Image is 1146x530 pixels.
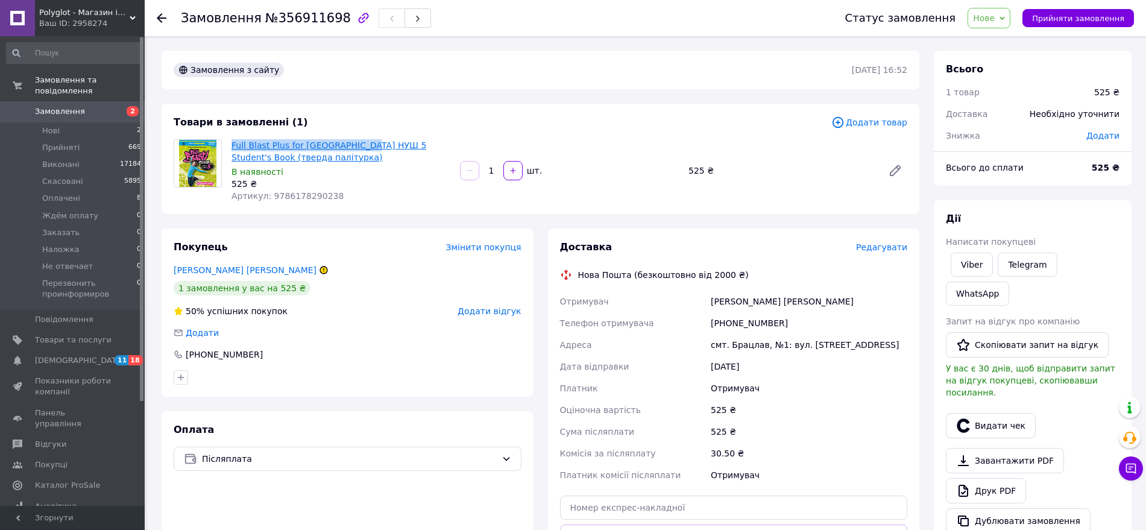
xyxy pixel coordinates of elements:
[1086,131,1119,140] span: Додати
[998,253,1057,277] a: Telegram
[35,459,68,470] span: Покупці
[35,408,112,429] span: Панель управління
[946,237,1036,247] span: Написати покупцеві
[231,178,450,190] div: 525 ₴
[1022,101,1127,127] div: Необхідно уточнити
[946,87,980,97] span: 1 товар
[1092,163,1119,172] b: 525 ₴
[560,340,592,350] span: Адреса
[35,501,77,512] span: Аналітика
[708,464,910,486] div: Отримувач
[845,12,956,24] div: Статус замовлення
[35,376,112,397] span: Показники роботи компанії
[708,291,910,312] div: [PERSON_NAME] [PERSON_NAME]
[265,11,351,25] span: №356911698
[560,449,656,458] span: Комісія за післяплату
[708,377,910,399] div: Отримувач
[560,241,612,253] span: Доставка
[883,159,907,183] a: Редагувати
[35,314,93,325] span: Повідомлення
[575,269,752,281] div: Нова Пошта (безкоштовно від 2000 ₴)
[181,11,262,25] span: Замовлення
[1032,14,1124,23] span: Прийняти замовлення
[560,405,641,415] span: Оціночна вартість
[137,193,141,204] span: 8
[42,159,80,170] span: Виконані
[42,244,80,255] span: Наложка
[174,424,214,435] span: Оплата
[524,165,543,177] div: шт.
[42,261,93,272] span: Не отвечает
[174,281,310,295] div: 1 замовлення у вас на 525 ₴
[6,42,142,64] input: Пошук
[946,213,961,224] span: Дії
[42,176,83,187] span: Скасовані
[35,480,100,491] span: Каталог ProSale
[560,470,681,480] span: Платник комісії післяплати
[127,106,139,116] span: 2
[35,355,124,366] span: [DEMOGRAPHIC_DATA]
[831,116,907,129] span: Додати товар
[973,13,995,23] span: Нове
[446,242,521,252] span: Змінити покупця
[708,443,910,464] div: 30.50 ₴
[852,65,907,75] time: [DATE] 16:52
[184,349,264,361] div: [PHONE_NUMBER]
[157,12,166,24] div: Повернутися назад
[708,312,910,334] div: [PHONE_NUMBER]
[560,496,908,520] input: Номер експрес-накладної
[120,159,141,170] span: 17184
[174,305,288,317] div: успішних покупок
[951,253,993,277] a: Viber
[42,210,98,221] span: Ждём оплату
[946,448,1064,473] a: Завантажити PDF
[137,244,141,255] span: 0
[946,478,1026,503] a: Друк PDF
[115,355,128,365] span: 11
[708,421,910,443] div: 525 ₴
[42,142,80,153] span: Прийняті
[186,328,219,338] span: Додати
[458,306,521,316] span: Додати відгук
[946,413,1036,438] button: Видати чек
[231,140,426,162] a: Full Blast Plus for [GEOGRAPHIC_DATA] НУШ 5 Student's Book (тверда палітурка)
[946,109,987,119] span: Доставка
[35,75,145,96] span: Замовлення та повідомлення
[124,176,141,187] span: 5895
[684,162,878,179] div: 525 ₴
[708,399,910,421] div: 525 ₴
[42,193,80,204] span: Оплачені
[35,335,112,345] span: Товари та послуги
[560,362,629,371] span: Дата відправки
[137,261,141,272] span: 0
[137,210,141,221] span: 0
[1022,9,1134,27] button: Прийняти замовлення
[39,7,130,18] span: Polyglot - Магазин іноземної літератури
[946,282,1009,306] a: WhatsApp
[174,63,284,77] div: Замовлення з сайту
[39,18,145,29] div: Ваш ID: 2958274
[1119,456,1143,481] button: Чат з покупцем
[137,125,141,136] span: 2
[35,106,85,117] span: Замовлення
[137,227,141,238] span: 0
[137,278,141,300] span: 0
[174,241,228,253] span: Покупець
[179,140,216,187] img: Full Blast Plus for Ukraine НУШ 5 Student's Book (тверда палітурка)
[560,318,654,328] span: Телефон отримувача
[231,167,283,177] span: В наявності
[128,142,141,153] span: 669
[202,452,497,465] span: Післяплата
[186,306,204,316] span: 50%
[946,364,1115,397] span: У вас є 30 днів, щоб відправити запит на відгук покупцеві, скопіювавши посилання.
[42,227,80,238] span: Заказать
[560,383,598,393] span: Платник
[946,131,980,140] span: Знижка
[128,355,142,365] span: 18
[1094,86,1119,98] div: 525 ₴
[856,242,907,252] span: Редагувати
[42,125,60,136] span: Нові
[35,439,66,450] span: Відгуки
[174,265,316,275] a: [PERSON_NAME] [PERSON_NAME]
[231,191,344,201] span: Артикул: 9786178290238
